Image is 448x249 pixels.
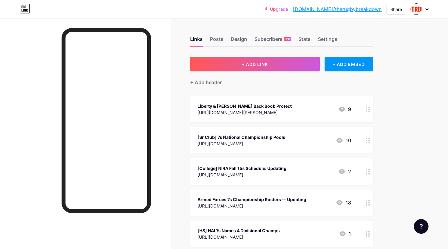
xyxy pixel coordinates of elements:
[197,165,286,171] div: [College] NIRA Fall 15s Schedule: Updating
[336,199,351,206] div: 18
[325,57,373,71] div: + ADD EMBED
[254,35,291,46] div: Subscribers
[197,134,285,140] div: [Sr Club] 7s National Championship Pools
[298,35,311,46] div: Stats
[265,7,288,12] a: Upgrade
[190,35,203,46] div: Links
[338,168,351,175] div: 2
[318,35,337,46] div: Settings
[338,106,351,113] div: 9
[390,6,402,13] div: Share
[285,37,290,41] span: NEW
[197,140,285,147] div: [URL][DOMAIN_NAME]
[293,5,382,13] a: [DOMAIN_NAME]/therugbybreakdown
[197,234,280,240] div: [URL][DOMAIN_NAME]
[411,3,422,15] img: therugbybreakdown
[231,35,247,46] div: Design
[197,109,292,116] div: [URL][DOMAIN_NAME][PERSON_NAME]
[336,137,351,144] div: 10
[197,171,286,178] div: [URL][DOMAIN_NAME]
[197,203,306,209] div: [URL][DOMAIN_NAME]
[190,79,222,86] div: + Add header
[190,57,320,71] button: + ADD LINK
[197,196,306,203] div: Armed Forces 7s Championship Rosters -- Updating
[242,62,268,67] span: + ADD LINK
[339,230,351,237] div: 1
[210,35,223,46] div: Posts
[197,103,292,109] div: Liberty & [PERSON_NAME] Back Boob Protect
[197,227,280,234] div: [HS] NAI 7s Names 4 Divisional Champs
